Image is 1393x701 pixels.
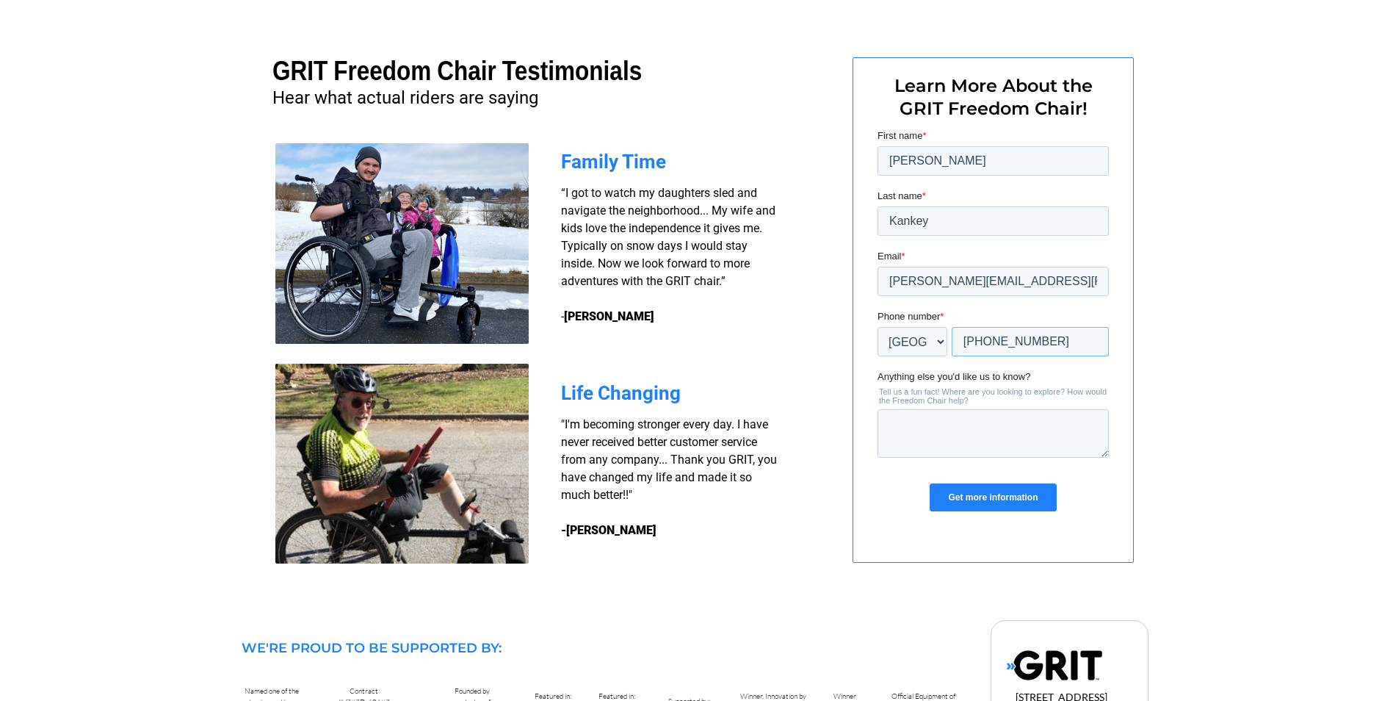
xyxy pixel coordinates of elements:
[272,87,538,108] span: Hear what actual riders are saying
[561,523,656,537] strong: -[PERSON_NAME]
[272,56,642,86] span: GRIT Freedom Chair Testimonials
[561,186,775,323] span: “I got to watch my daughters sled and navigate the neighborhood... My wife and kids love the inde...
[894,75,1093,119] span: Learn More About the GRIT Freedom Chair!
[833,691,856,701] span: Winner
[598,691,635,701] span: Featured in:
[878,129,1109,524] iframe: Form 0
[535,691,571,701] span: Featured in:
[564,309,654,323] strong: [PERSON_NAME]
[561,417,777,502] span: "I'm becoming stronger every day. I have never received better customer service from any company....
[242,640,502,656] span: WE'RE PROUD TO BE SUPPORTED BY:
[561,382,681,404] span: Life Changing
[561,151,666,173] span: Family Time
